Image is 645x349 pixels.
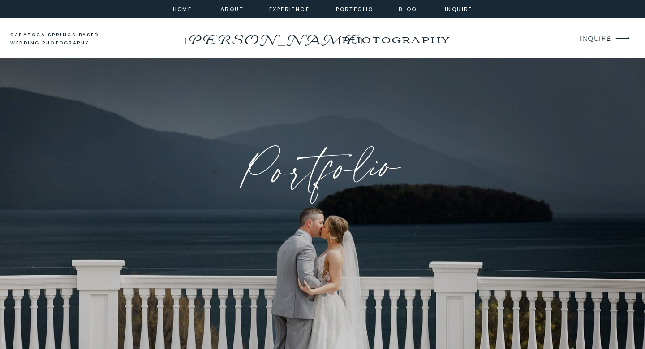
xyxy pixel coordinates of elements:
a: saratoga springs based wedding photography [10,31,116,48]
h1: Portfolio [153,134,492,209]
a: about [220,4,241,13]
a: INQUIRE [580,33,610,45]
a: experience [269,4,305,13]
a: Blog [392,4,424,13]
a: portfolio [335,4,374,13]
a: inquire [443,4,475,13]
a: [PERSON_NAME] [181,29,364,44]
a: home [170,4,194,13]
a: photography [324,27,467,52]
